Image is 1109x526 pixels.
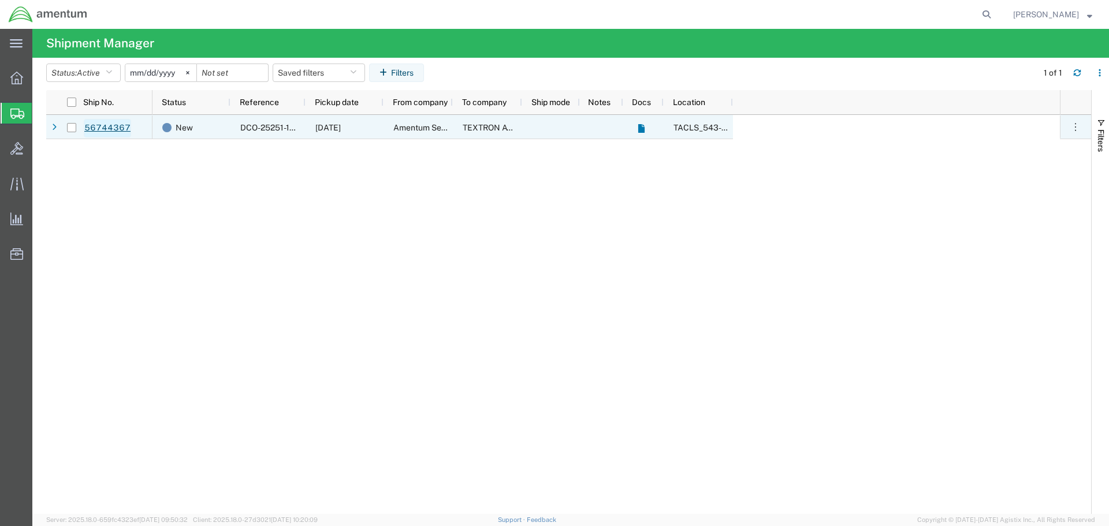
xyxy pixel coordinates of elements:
[125,64,196,81] input: Not set
[393,98,448,107] span: From company
[632,98,651,107] span: Docs
[8,6,88,23] img: logo
[1096,129,1106,152] span: Filters
[1044,67,1064,79] div: 1 of 1
[673,123,847,132] span: TACLS_543-Clearwater FL
[46,516,188,523] span: Server: 2025.18.0-659fc4323ef
[193,516,318,523] span: Client: 2025.18.0-27d3021
[176,115,193,140] span: New
[77,68,100,77] span: Active
[527,516,556,523] a: Feedback
[673,98,705,107] span: Location
[393,123,480,132] span: Amentum Services, Inc.
[46,29,154,58] h4: Shipment Manager
[240,123,313,132] span: DCO-25251-167861
[83,98,114,107] span: Ship No.
[315,123,341,132] span: 09/08/2025
[1013,8,1079,21] span: Nathan Davis
[917,515,1095,525] span: Copyright © [DATE]-[DATE] Agistix Inc., All Rights Reserved
[197,64,268,81] input: Not set
[498,516,527,523] a: Support
[84,119,131,137] a: 56744367
[1013,8,1093,21] button: [PERSON_NAME]
[240,98,279,107] span: Reference
[271,516,318,523] span: [DATE] 10:20:09
[139,516,188,523] span: [DATE] 09:50:32
[315,98,359,107] span: Pickup date
[462,98,507,107] span: To company
[162,98,186,107] span: Status
[463,123,554,132] span: TEXTRON AVIATION INC
[588,98,611,107] span: Notes
[273,64,365,82] button: Saved filters
[46,64,121,82] button: Status:Active
[531,98,570,107] span: Ship mode
[369,64,424,82] button: Filters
